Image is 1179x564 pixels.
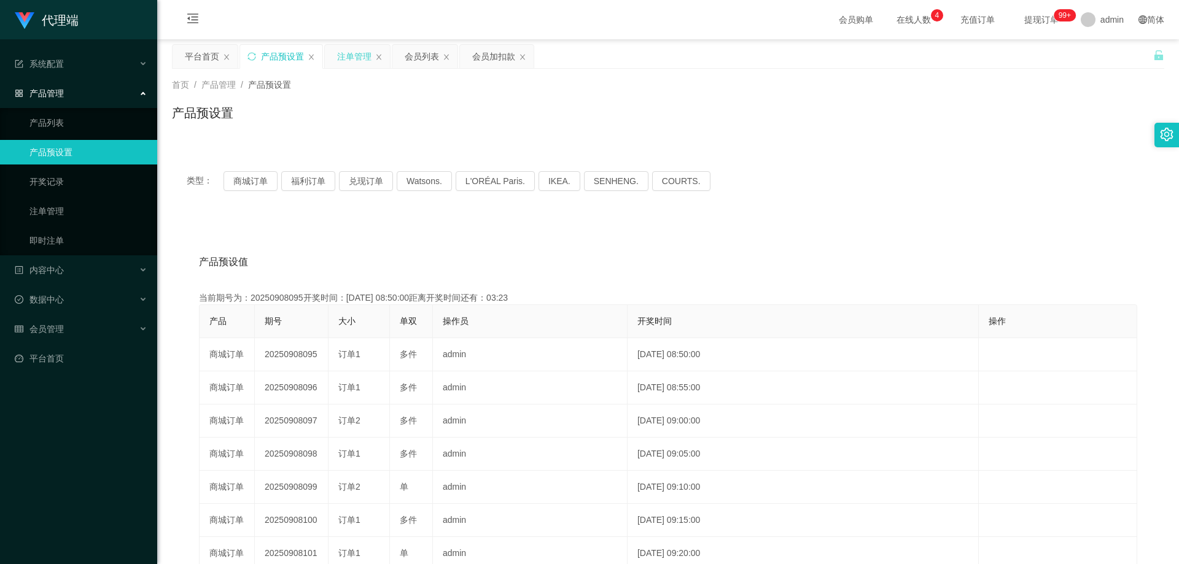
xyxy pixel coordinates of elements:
[265,316,282,326] span: 期号
[338,548,360,558] span: 订单1
[433,438,628,471] td: admin
[185,45,219,68] div: 平台首页
[29,199,147,223] a: 注单管理
[338,349,360,359] span: 订单1
[172,104,233,122] h1: 产品预设置
[201,80,236,90] span: 产品管理
[397,171,452,191] button: Watsons.
[652,171,710,191] button: COURTS.
[338,415,360,425] span: 订单2
[15,59,64,69] span: 系统配置
[1018,15,1065,24] span: 提现订单
[223,53,230,61] i: 图标: close
[29,110,147,135] a: 产品列表
[248,80,291,90] span: 产品预设置
[15,295,64,304] span: 数据中心
[405,45,439,68] div: 会员列表
[15,346,147,371] a: 图标: dashboard平台首页
[209,316,227,326] span: 产品
[255,338,329,371] td: 20250908095
[519,53,526,61] i: 图标: close
[931,9,943,21] sup: 4
[15,265,64,275] span: 内容中心
[890,15,937,24] span: 在线人数
[199,255,248,269] span: 产品预设值
[628,504,979,537] td: [DATE] 09:15:00
[400,482,408,492] span: 单
[935,9,940,21] p: 4
[172,80,189,90] span: 首页
[29,228,147,253] a: 即时注单
[224,171,278,191] button: 商城订单
[338,482,360,492] span: 订单2
[172,1,214,40] i: 图标: menu-fold
[628,338,979,371] td: [DATE] 08:50:00
[255,471,329,504] td: 20250908099
[400,515,417,525] span: 多件
[338,316,356,326] span: 大小
[628,404,979,438] td: [DATE] 09:00:00
[200,404,255,438] td: 商城订单
[308,53,315,61] i: 图标: close
[989,316,1006,326] span: 操作
[15,60,23,68] i: 图标: form
[338,382,360,392] span: 订单1
[15,89,23,98] i: 图标: appstore-o
[187,171,224,191] span: 类型：
[433,338,628,371] td: admin
[338,515,360,525] span: 订单1
[29,140,147,164] a: 产品预设置
[255,504,329,537] td: 20250908100
[375,53,383,61] i: 图标: close
[1138,15,1147,24] i: 图标: global
[200,338,255,371] td: 商城订单
[261,45,304,68] div: 产品预设置
[241,80,243,90] span: /
[255,404,329,438] td: 20250908097
[1054,9,1076,21] sup: 1110
[199,292,1137,304] div: 当前期号为：20250908095开奖时间：[DATE] 08:50:00距离开奖时间还有：03:23
[255,438,329,471] td: 20250908098
[456,171,535,191] button: L'ORÉAL Paris.
[628,471,979,504] td: [DATE] 09:10:00
[281,171,335,191] button: 福利订单
[433,371,628,404] td: admin
[200,438,255,471] td: 商城订单
[954,15,1001,24] span: 充值订单
[15,325,23,333] i: 图标: table
[15,295,23,304] i: 图标: check-circle-o
[15,12,34,29] img: logo.9652507e.png
[584,171,648,191] button: SENHENG.
[433,504,628,537] td: admin
[200,471,255,504] td: 商城订单
[15,324,64,334] span: 会员管理
[433,404,628,438] td: admin
[1153,50,1164,61] i: 图标: unlock
[637,316,672,326] span: 开奖时间
[628,438,979,471] td: [DATE] 09:05:00
[338,449,360,458] span: 订单1
[472,45,515,68] div: 会员加扣款
[247,52,256,61] i: 图标: sync
[539,171,580,191] button: IKEA.
[15,15,79,25] a: 代理端
[200,504,255,537] td: 商城订单
[337,45,372,68] div: 注单管理
[339,171,393,191] button: 兑现订单
[194,80,196,90] span: /
[200,371,255,404] td: 商城订单
[443,316,469,326] span: 操作员
[400,316,417,326] span: 单双
[443,53,450,61] i: 图标: close
[628,371,979,404] td: [DATE] 08:55:00
[42,1,79,40] h1: 代理端
[15,266,23,274] i: 图标: profile
[400,349,417,359] span: 多件
[29,169,147,194] a: 开奖记录
[400,415,417,425] span: 多件
[255,371,329,404] td: 20250908096
[400,548,408,558] span: 单
[400,382,417,392] span: 多件
[15,88,64,98] span: 产品管理
[400,449,417,458] span: 多件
